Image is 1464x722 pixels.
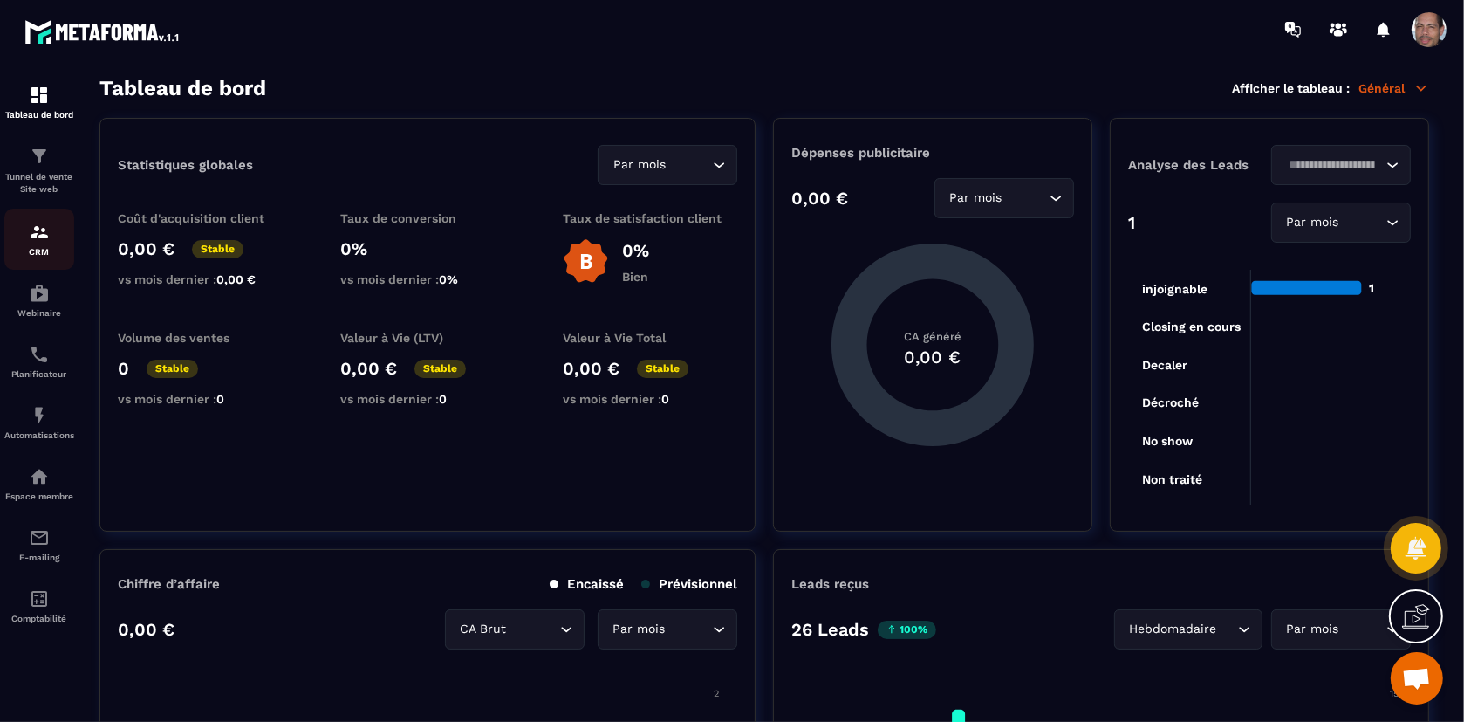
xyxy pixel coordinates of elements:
[550,576,624,592] p: Encaissé
[1390,688,1399,699] tspan: 15
[4,110,74,120] p: Tableau de bord
[4,171,74,196] p: Tunnel de vente Site web
[24,16,181,47] img: logo
[216,272,256,286] span: 0,00 €
[1142,472,1202,486] tspan: Non traité
[29,405,50,426] img: automations
[1232,81,1350,95] p: Afficher le tableau :
[456,620,510,639] span: CA Brut
[118,238,174,259] p: 0,00 €
[340,272,515,286] p: vs mois dernier :
[878,621,936,639] p: 100%
[510,620,556,639] input: Search for option
[439,272,458,286] span: 0%
[4,614,74,623] p: Comptabilité
[340,331,515,345] p: Valeur à Vie (LTV)
[1142,320,1241,334] tspan: Closing en cours
[340,392,515,406] p: vs mois dernier :
[791,145,1074,161] p: Dépenses publicitaire
[118,358,129,379] p: 0
[445,609,585,650] div: Search for option
[1125,620,1221,639] span: Hebdomadaire
[29,466,50,487] img: automations
[118,211,292,225] p: Coût d'acquisition client
[1128,157,1269,173] p: Analyse des Leads
[1142,358,1187,372] tspan: Decaler
[4,209,74,270] a: formationformationCRM
[609,620,669,639] span: Par mois
[1283,620,1343,639] span: Par mois
[609,155,669,175] span: Par mois
[147,360,198,378] p: Stable
[118,331,292,345] p: Volume des ventes
[1142,395,1199,409] tspan: Décroché
[1283,213,1343,232] span: Par mois
[4,553,74,562] p: E-mailing
[563,392,737,406] p: vs mois dernier :
[4,369,74,379] p: Planificateur
[1391,652,1443,705] div: Ouvrir le chat
[946,189,1006,208] span: Par mois
[791,188,848,209] p: 0,00 €
[4,453,74,514] a: automationsautomationsEspace membre
[563,211,737,225] p: Taux de satisfaction client
[29,283,50,304] img: automations
[340,358,397,379] p: 0,00 €
[791,576,869,592] p: Leads reçus
[4,331,74,392] a: schedulerschedulerPlanificateur
[1271,609,1411,650] div: Search for option
[192,240,243,258] p: Stable
[1283,155,1382,175] input: Search for option
[118,576,220,592] p: Chiffre d’affaire
[1114,609,1262,650] div: Search for option
[1142,282,1207,297] tspan: injoignable
[29,588,50,609] img: accountant
[4,133,74,209] a: formationformationTunnel de vente Site web
[118,392,292,406] p: vs mois dernier :
[563,238,609,285] img: b-badge-o.b3b20ee6.svg
[791,619,869,640] p: 26 Leads
[99,76,266,100] h3: Tableau de bord
[1006,189,1045,208] input: Search for option
[1343,620,1382,639] input: Search for option
[29,85,50,106] img: formation
[669,155,708,175] input: Search for option
[4,72,74,133] a: formationformationTableau de bord
[414,360,466,378] p: Stable
[4,575,74,636] a: accountantaccountantComptabilité
[118,157,253,173] p: Statistiques globales
[1142,434,1194,448] tspan: No show
[4,270,74,331] a: automationsautomationsWebinaire
[4,514,74,575] a: emailemailE-mailing
[641,576,737,592] p: Prévisionnel
[29,222,50,243] img: formation
[29,146,50,167] img: formation
[563,331,737,345] p: Valeur à Vie Total
[118,619,174,640] p: 0,00 €
[29,527,50,548] img: email
[118,272,292,286] p: vs mois dernier :
[1358,80,1429,96] p: Général
[1128,212,1135,233] p: 1
[1221,620,1234,639] input: Search for option
[4,392,74,453] a: automationsautomationsAutomatisations
[29,344,50,365] img: scheduler
[669,620,708,639] input: Search for option
[637,360,688,378] p: Stable
[340,238,515,259] p: 0%
[1271,145,1411,185] div: Search for option
[622,240,649,261] p: 0%
[661,392,669,406] span: 0
[4,247,74,257] p: CRM
[622,270,649,284] p: Bien
[714,688,719,699] tspan: 2
[563,358,619,379] p: 0,00 €
[934,178,1074,218] div: Search for option
[598,145,737,185] div: Search for option
[598,609,737,650] div: Search for option
[4,492,74,501] p: Espace membre
[1271,203,1411,243] div: Search for option
[216,392,224,406] span: 0
[1343,213,1382,232] input: Search for option
[439,392,447,406] span: 0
